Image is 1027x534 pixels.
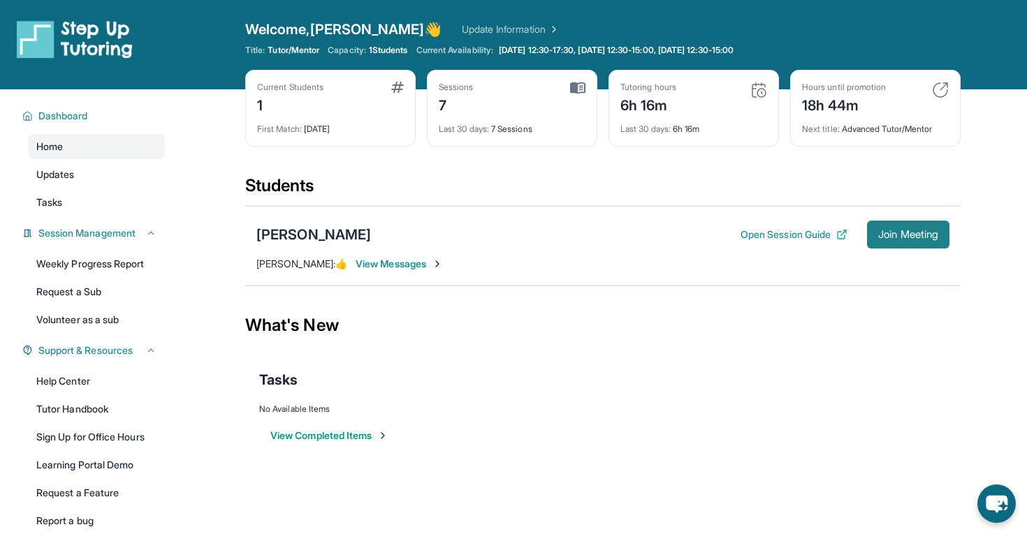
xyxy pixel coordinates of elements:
[802,115,949,135] div: Advanced Tutor/Mentor
[36,168,75,181] span: Updates
[33,226,156,240] button: Session Management
[867,221,949,249] button: Join Meeting
[245,20,442,39] span: Welcome, [PERSON_NAME] 👋
[802,124,840,134] span: Next title :
[546,22,560,36] img: Chevron Right
[741,228,847,242] button: Open Session Guide
[439,82,474,93] div: Sessions
[391,82,404,93] img: card
[28,307,165,332] a: Volunteer as a sub
[620,82,676,93] div: Tutoring hours
[28,396,165,422] a: Tutor Handbook
[977,484,1016,523] button: chat-button
[750,82,767,98] img: card
[28,190,165,215] a: Tasks
[259,370,298,390] span: Tasks
[28,162,165,187] a: Updates
[245,295,961,356] div: What's New
[28,508,165,533] a: Report a bug
[416,45,493,56] span: Current Availability:
[256,258,335,269] span: [PERSON_NAME] :
[439,124,489,134] span: Last 30 days :
[28,424,165,450] a: Sign Up for Office Hours
[259,403,947,415] div: No Available Items
[256,225,371,244] div: [PERSON_NAME]
[439,93,474,115] div: 7
[257,124,302,134] span: First Match :
[28,134,165,159] a: Home
[36,140,63,154] span: Home
[17,20,133,59] img: logo
[28,279,165,304] a: Request a Sub
[328,45,366,56] span: Capacity:
[270,429,388,443] button: View Completed Items
[439,115,585,135] div: 7 Sessions
[28,480,165,505] a: Request a Feature
[432,258,443,269] img: Chevron-Right
[802,93,886,115] div: 18h 44m
[570,82,585,94] img: card
[620,115,767,135] div: 6h 16m
[802,82,886,93] div: Hours until promotion
[496,45,736,56] a: [DATE] 12:30-17:30, [DATE] 12:30-15:00, [DATE] 12:30-15:00
[38,109,88,123] span: Dashboard
[28,251,165,276] a: Weekly Progress Report
[28,452,165,477] a: Learning Portal Demo
[932,82,949,98] img: card
[245,175,961,205] div: Students
[38,226,136,240] span: Session Management
[33,343,156,357] button: Support & Resources
[620,93,676,115] div: 6h 16m
[257,82,323,93] div: Current Students
[257,115,404,135] div: [DATE]
[462,22,560,36] a: Update Information
[335,258,347,269] span: 👍
[620,124,671,134] span: Last 30 days :
[257,93,323,115] div: 1
[369,45,408,56] span: 1 Students
[36,195,62,209] span: Tasks
[356,257,443,271] span: View Messages
[499,45,734,56] span: [DATE] 12:30-17:30, [DATE] 12:30-15:00, [DATE] 12:30-15:00
[878,230,938,239] span: Join Meeting
[33,109,156,123] button: Dashboard
[28,369,165,394] a: Help Center
[38,343,133,357] span: Support & Resources
[245,45,265,56] span: Title:
[268,45,319,56] span: Tutor/Mentor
